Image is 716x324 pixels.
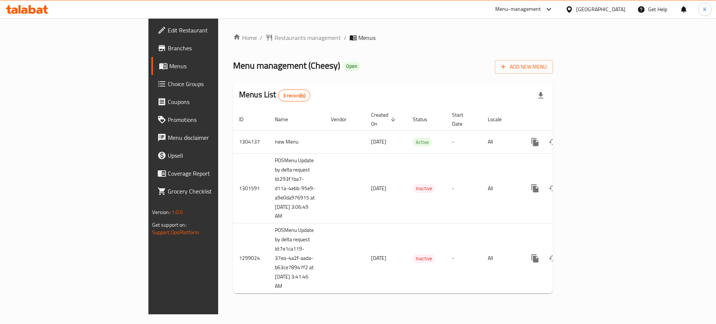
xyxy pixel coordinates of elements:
td: - [446,223,482,293]
span: Menu disclaimer [168,133,262,142]
span: Active [413,138,432,147]
td: POSMenu Update by delta request Id:7e1ca119-37ea-4a2f-aada-b63ce78947f2 at [DATE] 3:41:46 AM [269,223,325,293]
td: POSMenu Update by delta request Id:293f1ba7-d11a-4ebb-95e9-a9e0da976915 at [DATE] 3:06:49 AM [269,153,325,223]
a: Grocery Checklist [151,182,268,200]
a: Promotions [151,111,268,129]
span: [DATE] [371,183,386,193]
button: Change Status [544,249,562,267]
button: more [526,249,544,267]
td: All [482,153,520,223]
span: Locale [488,115,511,124]
a: Coupons [151,93,268,111]
button: more [526,133,544,151]
a: Upsell [151,147,268,164]
a: Choice Groups [151,75,268,93]
button: more [526,179,544,197]
span: 3 record(s) [279,92,310,99]
span: Promotions [168,115,262,124]
span: Branches [168,44,262,53]
table: enhanced table [233,108,604,294]
span: Inactive [413,254,435,263]
nav: breadcrumb [233,33,553,42]
span: Open [343,63,360,69]
span: Menu management ( Cheesy ) [233,57,340,74]
span: Menus [169,62,262,70]
th: Actions [520,108,604,131]
button: Change Status [544,133,562,151]
span: Restaurants management [274,33,341,42]
span: Version: [152,207,170,217]
span: Vendor [331,115,356,124]
span: 1.0.0 [172,207,183,217]
span: [DATE] [371,253,386,263]
span: Menus [358,33,376,42]
div: Menu-management [495,5,541,14]
td: All [482,223,520,293]
span: Coverage Report [168,169,262,178]
span: Created On [371,110,398,128]
td: - [446,130,482,153]
a: Menus [151,57,268,75]
span: K [703,5,706,13]
div: Open [343,62,360,71]
span: Inactive [413,184,435,193]
button: Change Status [544,179,562,197]
span: Upsell [168,151,262,160]
a: Edit Restaurant [151,21,268,39]
a: Branches [151,39,268,57]
div: [GEOGRAPHIC_DATA] [576,5,625,13]
a: Restaurants management [266,33,341,42]
li: / [344,33,346,42]
td: All [482,130,520,153]
td: - [446,153,482,223]
span: Get support on: [152,220,186,230]
span: Choice Groups [168,79,262,88]
a: Menu disclaimer [151,129,268,147]
span: Status [413,115,437,124]
td: new Menu [269,130,325,153]
h2: Menus List [239,89,310,101]
span: [DATE] [371,137,386,147]
span: Grocery Checklist [168,187,262,196]
button: Add New Menu [495,60,553,74]
a: Coverage Report [151,164,268,182]
a: Support.OpsPlatform [152,227,200,237]
span: Coupons [168,97,262,106]
div: Export file [532,86,550,104]
div: Total records count [278,89,311,101]
span: Name [275,115,298,124]
span: Edit Restaurant [168,26,262,35]
span: Start Date [452,110,473,128]
span: ID [239,115,253,124]
span: Add New Menu [501,62,547,72]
